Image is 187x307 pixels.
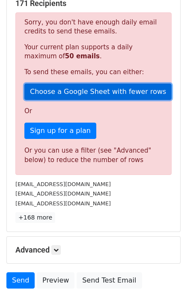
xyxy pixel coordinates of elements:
p: To send these emails, you can either: [24,68,163,77]
h5: Advanced [15,245,172,255]
iframe: Chat Widget [144,266,187,307]
a: Send [6,272,35,289]
strong: 50 emails [65,52,100,60]
a: Preview [37,272,74,289]
p: Sorry, you don't have enough daily email credits to send these emails. [24,18,163,36]
a: Choose a Google Sheet with fewer rows [24,84,172,100]
p: Or [24,107,163,116]
div: Or you can use a filter (see "Advanced" below) to reduce the number of rows [24,146,163,165]
a: Send Test Email [77,272,142,289]
small: [EMAIL_ADDRESS][DOMAIN_NAME] [15,200,111,207]
a: Sign up for a plan [24,123,96,139]
small: [EMAIL_ADDRESS][DOMAIN_NAME] [15,190,111,197]
a: +168 more [15,212,55,223]
small: [EMAIL_ADDRESS][DOMAIN_NAME] [15,181,111,187]
p: Your current plan supports a daily maximum of . [24,43,163,61]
